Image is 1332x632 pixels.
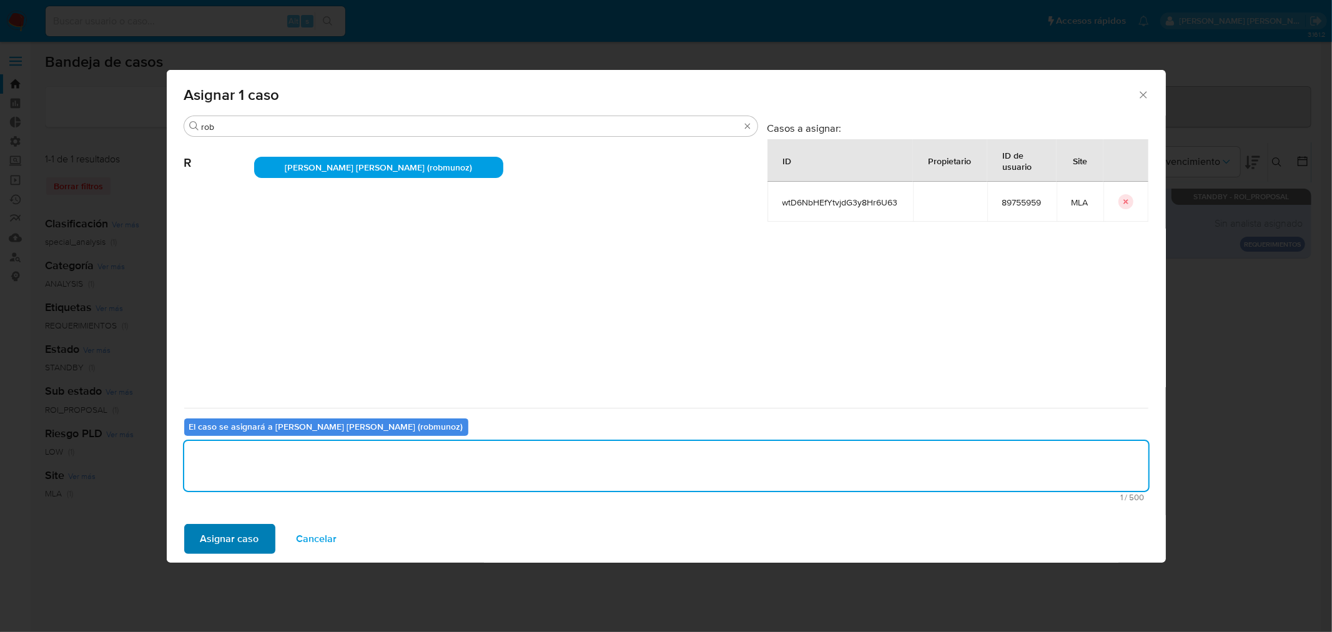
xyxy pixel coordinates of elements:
div: ID [768,146,807,175]
b: El caso se asignará a [PERSON_NAME] [PERSON_NAME] (robmunoz) [189,420,463,433]
input: Buscar analista [202,121,740,132]
button: Cerrar ventana [1137,89,1148,100]
button: Cancelar [280,524,353,554]
button: icon-button [1118,194,1133,209]
span: Máximo 500 caracteres [188,493,1145,501]
span: Cancelar [297,525,337,553]
span: Asignar 1 caso [184,87,1138,102]
div: assign-modal [167,70,1166,563]
h3: Casos a asignar: [767,122,1148,134]
div: Propietario [914,146,987,175]
span: wtD6NbHEfYtvjdG3y8Hr6U63 [782,197,898,208]
button: Borrar [742,121,752,131]
div: Site [1058,146,1103,175]
span: MLA [1072,197,1088,208]
span: R [184,137,254,170]
span: 89755959 [1002,197,1042,208]
button: Buscar [189,121,199,131]
div: ID de usuario [988,140,1056,181]
div: [PERSON_NAME] [PERSON_NAME] (robmunoz) [254,157,503,178]
button: Asignar caso [184,524,275,554]
span: Asignar caso [200,525,259,553]
span: [PERSON_NAME] [PERSON_NAME] (robmunoz) [285,161,472,174]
